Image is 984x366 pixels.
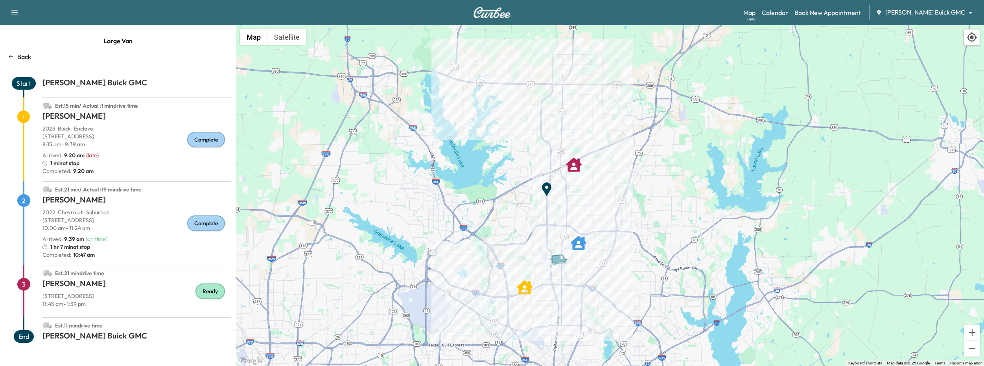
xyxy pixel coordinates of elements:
span: 9:20 am [64,152,85,159]
a: Open this area in Google Maps (opens a new window) [238,356,264,366]
button: Show satellite imagery [267,29,306,45]
div: Complete [187,132,225,147]
div: Complete [187,215,225,231]
a: MapBeta [743,8,756,17]
p: Completed: [42,251,231,259]
img: Google [238,356,264,366]
a: Terms (opens in new tab) [934,361,945,365]
h1: [PERSON_NAME] [42,110,231,125]
span: 1 [17,110,30,123]
p: [STREET_ADDRESS] [42,292,231,300]
a: Report a map error [950,361,982,365]
div: Ready [195,283,225,299]
button: Zoom out [964,341,980,357]
span: 3 [17,278,30,291]
div: Recenter map [964,29,980,46]
button: Keyboard shortcuts [848,360,882,366]
p: Arrived : [42,151,85,159]
gmp-advanced-marker: David Vasseur [517,276,533,291]
span: Est. 15 min / Actual : 1 min drive time [55,102,138,109]
button: Show street map [240,29,267,45]
gmp-advanced-marker: Robert Hawkins [571,231,586,247]
gmp-advanced-marker: Sauravmay Das [566,153,582,169]
span: Est. 21 min drive time [55,270,104,277]
gmp-advanced-marker: Van [547,246,575,259]
span: 9:20 am [72,167,94,175]
p: [STREET_ADDRESS] [42,132,231,140]
a: Book New Appointment [794,8,861,17]
span: [PERSON_NAME] Buick GMC [885,8,965,17]
p: Back [17,52,31,61]
h1: [PERSON_NAME] Buick GMC [42,330,231,344]
button: Zoom in [964,325,980,340]
h1: [PERSON_NAME] [42,194,231,208]
div: Beta [747,16,756,22]
p: 10:00 am - 11:24 am [42,224,231,232]
h1: [PERSON_NAME] Buick GMC [42,77,231,91]
p: 2022 - Chevrolet - Suburban [42,208,231,216]
span: ( late ) [86,152,99,159]
p: 8:15 am - 9:39 am [42,140,231,148]
span: Map data ©2025 Google [887,361,930,365]
span: Start [12,77,36,90]
p: Completed: [42,167,231,175]
span: 2 [17,194,30,207]
span: Est. 11 min drive time [55,322,103,329]
gmp-advanced-marker: End Point [539,177,555,193]
span: End [14,330,34,343]
h1: [PERSON_NAME] [42,278,231,292]
p: Arrived : [42,235,84,243]
img: Curbee Logo [473,7,511,18]
span: 10:47 am [72,251,95,259]
span: 9:39 am [64,235,84,243]
span: Est. 21 min / Actual : 19 min drive time [55,186,142,193]
span: Large Van [103,33,133,49]
p: 11:45 am - 1:39 pm [42,300,231,308]
p: 2025 - Buick - Enclave [42,125,231,132]
span: 1 hr 7 min at stop [50,243,90,251]
span: 1 min at stop [50,159,79,167]
p: [STREET_ADDRESS] [42,216,231,224]
span: ( on time ) [86,235,107,243]
a: Calendar [762,8,788,17]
